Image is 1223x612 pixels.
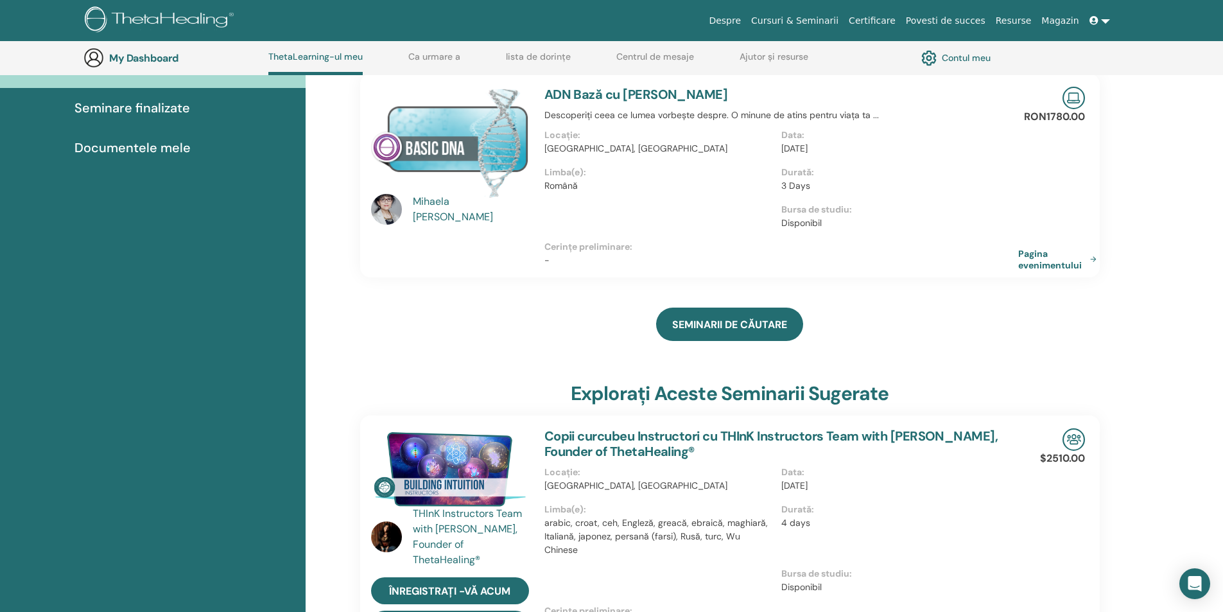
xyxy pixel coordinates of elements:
[389,584,510,598] span: Înregistrați -vă acum
[544,166,774,179] p: Limba(e) :
[83,48,104,68] img: generic-user-icon.jpg
[544,86,728,103] a: ADN Bază cu [PERSON_NAME]
[740,51,808,72] a: Ajutor și resurse
[921,47,991,69] a: Contul meu
[781,179,1010,193] p: 3 Days
[1024,109,1085,125] p: RON1780.00
[371,428,529,511] img: Copii curcubeu Instructori
[781,142,1010,155] p: [DATE]
[544,428,998,460] a: Copii curcubeu Instructori cu THInK Instructors Team with [PERSON_NAME], Founder of ThetaHealing®
[781,203,1010,216] p: Bursa de studiu :
[781,581,1010,594] p: Disponibil
[74,138,191,157] span: Documentele mele
[746,9,844,33] a: Cursuri & Seminarii
[268,51,363,75] a: ThetaLearning-ul meu
[921,47,937,69] img: cog.svg
[781,503,1010,516] p: Durată :
[544,240,1018,254] p: Cerințe preliminare :
[781,479,1010,493] p: [DATE]
[781,128,1010,142] p: Data :
[371,87,529,198] img: ADN Bază
[544,503,774,516] p: Limba(e) :
[544,466,774,479] p: Locație :
[1179,568,1210,599] div: Open Intercom Messenger
[544,128,774,142] p: Locație :
[544,179,774,193] p: Română
[781,516,1010,530] p: 4 days
[901,9,991,33] a: Povesti de succes
[781,166,1010,179] p: Durată :
[991,9,1037,33] a: Resurse
[413,506,532,568] a: THInK Instructors Team with [PERSON_NAME], Founder of ThetaHealing®
[544,142,774,155] p: [GEOGRAPHIC_DATA], [GEOGRAPHIC_DATA]
[656,308,803,341] a: SEMINARII DE CĂUTARE
[109,52,238,64] h3: My Dashboard
[1018,248,1102,271] a: Pagina evenimentului
[672,318,787,331] span: SEMINARII DE CĂUTARE
[781,466,1010,479] p: Data :
[1063,87,1085,109] img: Live Online Seminar
[616,51,694,72] a: Centrul de mesaje
[506,51,571,72] a: lista de dorințe
[85,6,238,35] img: logo.png
[371,194,402,225] img: default.jpg
[844,9,901,33] a: Certificare
[371,577,529,604] a: Înregistrați -vă acum
[74,98,190,118] span: Seminare finalizate
[544,479,774,493] p: [GEOGRAPHIC_DATA], [GEOGRAPHIC_DATA]
[544,254,1018,267] p: -
[413,194,532,225] a: Mihaela [PERSON_NAME]
[704,9,746,33] a: Despre
[1063,428,1085,451] img: In-Person Seminar
[371,521,402,552] img: default.jpg
[408,51,460,72] a: Ca urmare a
[781,567,1010,581] p: Bursa de studiu :
[1040,451,1085,466] p: $2510.00
[781,216,1010,230] p: Disponibil
[544,516,774,557] p: arabic, croat, ceh, Engleză, greacă, ebraică, maghiară, Italiană, japonez, persană (farsi), Rusă,...
[544,109,1018,122] p: Descoperiți ceea ce lumea vorbește despre. O minune de atins pentru viața ta ...
[1036,9,1084,33] a: Magazin
[571,382,889,405] h3: Explorați aceste seminarii sugerate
